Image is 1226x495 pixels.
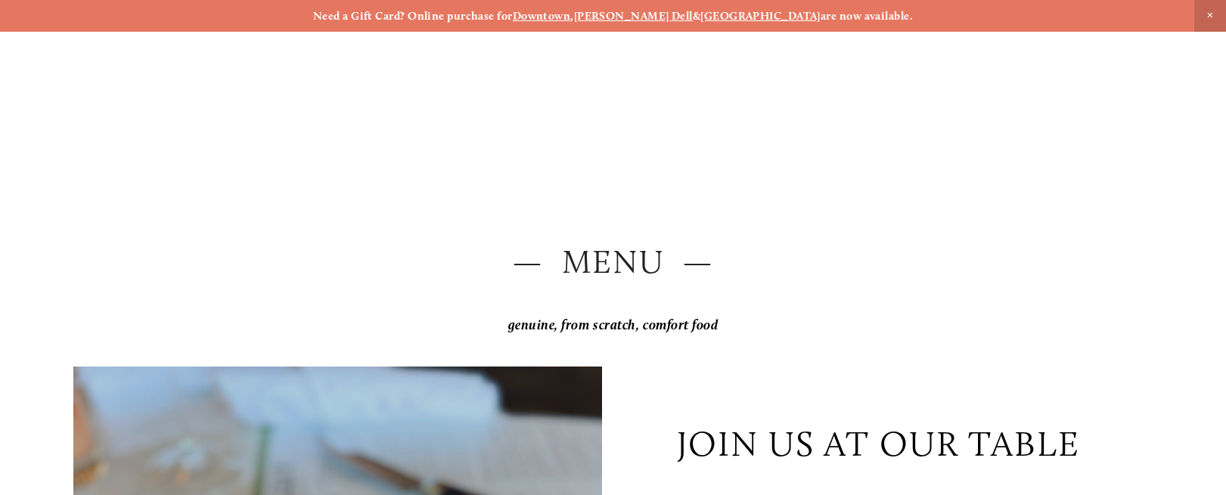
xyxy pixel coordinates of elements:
strong: & [693,9,700,23]
strong: , [570,9,573,23]
strong: Need a Gift Card? Online purchase for [313,9,513,23]
em: genuine, from scratch, comfort food [508,317,719,333]
p: join us at our table [677,423,1080,465]
h2: — Menu — [73,240,1153,285]
strong: are now available. [821,9,913,23]
a: [PERSON_NAME] Dell [574,9,693,23]
a: Downtown [513,9,571,23]
a: [GEOGRAPHIC_DATA] [700,9,821,23]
